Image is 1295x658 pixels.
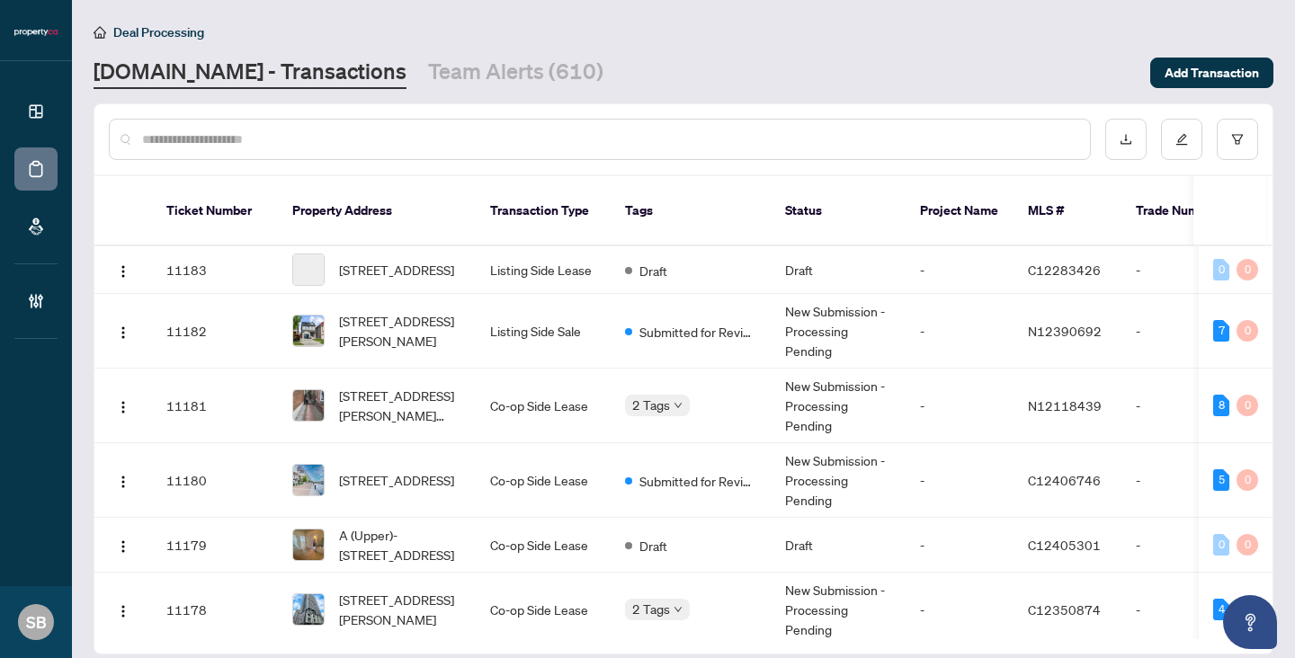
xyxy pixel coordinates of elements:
[1150,58,1273,88] button: Add Transaction
[1121,294,1247,369] td: -
[639,261,667,280] span: Draft
[1213,259,1229,280] div: 0
[771,518,906,573] td: Draft
[152,369,278,443] td: 11181
[476,246,611,294] td: Listing Side Lease
[1237,395,1258,416] div: 0
[26,609,47,635] span: SB
[1213,395,1229,416] div: 8
[476,176,611,246] th: Transaction Type
[771,443,906,518] td: New Submission - Processing Pending
[771,246,906,294] td: Draft
[476,443,611,518] td: Co-op Side Lease
[1231,133,1244,146] span: filter
[771,294,906,369] td: New Submission - Processing Pending
[1237,320,1258,342] div: 0
[1028,472,1101,488] span: C12406746
[1028,262,1101,278] span: C12283426
[1121,573,1247,647] td: -
[116,264,130,279] img: Logo
[1014,176,1121,246] th: MLS #
[339,386,461,425] span: [STREET_ADDRESS][PERSON_NAME][PERSON_NAME]
[1237,469,1258,491] div: 0
[1217,119,1258,160] button: filter
[152,246,278,294] td: 11183
[1175,133,1188,146] span: edit
[1121,369,1247,443] td: -
[674,605,683,614] span: down
[1121,176,1247,246] th: Trade Number
[339,590,461,629] span: [STREET_ADDRESS][PERSON_NAME]
[906,573,1014,647] td: -
[116,475,130,489] img: Logo
[152,573,278,647] td: 11178
[1028,537,1101,553] span: C12405301
[771,573,906,647] td: New Submission - Processing Pending
[116,400,130,414] img: Logo
[906,176,1014,246] th: Project Name
[116,325,130,340] img: Logo
[1237,534,1258,556] div: 0
[109,391,138,420] button: Logo
[293,316,324,346] img: thumbnail-img
[109,530,138,559] button: Logo
[1121,518,1247,573] td: -
[632,599,670,619] span: 2 Tags
[94,57,406,89] a: [DOMAIN_NAME] - Transactions
[476,369,611,443] td: Co-op Side Lease
[152,518,278,573] td: 11179
[152,294,278,369] td: 11182
[428,57,603,89] a: Team Alerts (610)
[639,322,756,342] span: Submitted for Review
[109,466,138,494] button: Logo
[1028,323,1102,339] span: N12390692
[1213,534,1229,556] div: 0
[1213,469,1229,491] div: 5
[611,176,771,246] th: Tags
[152,443,278,518] td: 11180
[476,294,611,369] td: Listing Side Sale
[116,539,130,554] img: Logo
[1213,599,1229,620] div: 4
[14,27,58,38] img: logo
[1105,119,1147,160] button: download
[1223,595,1277,649] button: Open asap
[906,369,1014,443] td: -
[1028,397,1102,413] span: N12118439
[339,260,454,280] span: [STREET_ADDRESS]
[1120,133,1132,146] span: download
[278,176,476,246] th: Property Address
[339,525,461,565] span: A (Upper)-[STREET_ADDRESS]
[1165,58,1259,87] span: Add Transaction
[639,536,667,556] span: Draft
[906,294,1014,369] td: -
[476,518,611,573] td: Co-op Side Lease
[109,595,138,624] button: Logo
[639,471,756,491] span: Submitted for Review
[293,529,324,560] img: thumbnail-img
[1121,246,1247,294] td: -
[1237,259,1258,280] div: 0
[293,594,324,625] img: thumbnail-img
[476,573,611,647] td: Co-op Side Lease
[906,518,1014,573] td: -
[113,24,204,40] span: Deal Processing
[109,316,138,345] button: Logo
[339,470,454,490] span: [STREET_ADDRESS]
[293,390,324,421] img: thumbnail-img
[1121,443,1247,518] td: -
[109,255,138,284] button: Logo
[293,465,324,495] img: thumbnail-img
[906,246,1014,294] td: -
[152,176,278,246] th: Ticket Number
[771,369,906,443] td: New Submission - Processing Pending
[1028,601,1101,618] span: C12350874
[116,604,130,618] img: Logo
[674,401,683,410] span: down
[94,26,106,39] span: home
[339,311,461,351] span: [STREET_ADDRESS][PERSON_NAME]
[906,443,1014,518] td: -
[632,395,670,415] span: 2 Tags
[1213,320,1229,342] div: 7
[1161,119,1202,160] button: edit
